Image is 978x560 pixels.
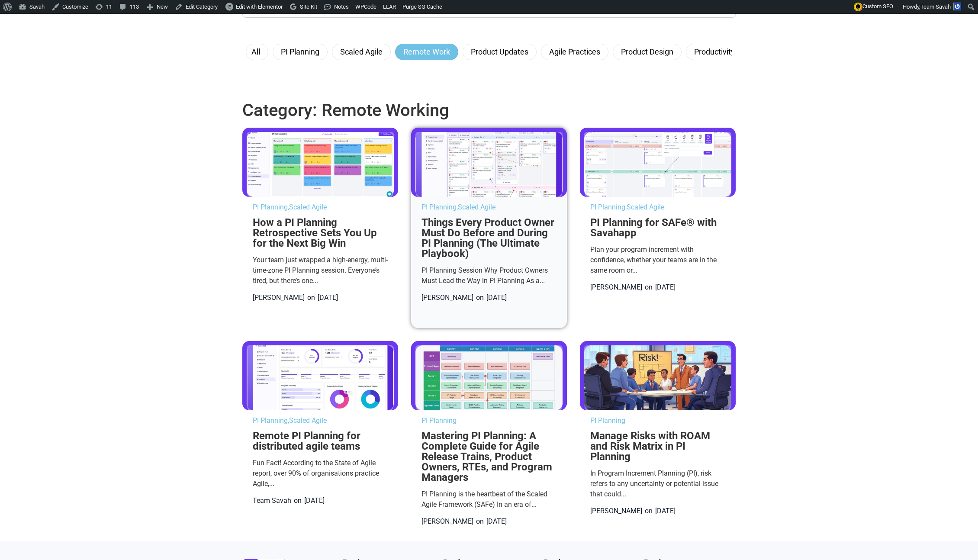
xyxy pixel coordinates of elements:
a: Agile Practices [544,44,605,60]
span: Site Kit [300,3,317,10]
a: [DATE] [486,516,507,527]
time: [DATE] [486,293,507,302]
a: [PERSON_NAME] [421,293,473,303]
a: [PERSON_NAME] [590,506,642,516]
div: Fun Fact! According to the State of Agile report, over 90% of organisations practice Agile,... [253,458,388,489]
span: on [645,282,653,293]
a: Things Every Product Owner Must Do Before and During PI Planning (The Ultimate Playbook) [421,216,554,260]
a: [DATE] [304,496,325,506]
a: [DATE] [655,282,676,293]
div: In Program Increment Planning (PI), risk refers to any uncertainty or potential issue that could... [590,468,725,499]
time: [DATE] [655,507,676,515]
p: , [590,204,725,211]
time: [DATE] [486,517,507,525]
a: How a PI Planning Retrospective Sets You Up for the Next Big Win [253,216,377,249]
a: [PERSON_NAME] [421,516,473,527]
a: PI Planning [590,416,625,425]
nav: Menu [246,44,732,60]
span: on [476,293,484,303]
p: , [421,204,557,211]
p: , [253,417,388,424]
span: on [645,506,653,516]
a: PI Planning for SAFe® with Savahapp [590,216,717,239]
div: PI Planning Session Why Product Owners Must Lead the Way in PI Planning As a... [421,265,557,286]
a: All [246,44,265,60]
a: PI Planning [421,203,457,211]
a: Scaled Agile [627,203,664,211]
a: PI Planning [276,44,325,60]
a: Product Design [616,44,679,60]
iframe: Chat Widget [935,518,978,560]
a: Productivity [689,44,740,60]
a: PI Planning [421,416,457,425]
a: Scaled Agile [289,416,327,425]
a: Scaled Agile [335,44,388,60]
time: [DATE] [304,496,325,505]
span: on [294,496,302,506]
time: [DATE] [655,283,676,291]
span: on [307,293,315,303]
a: [DATE] [655,506,676,516]
img: Risk Mamangment in PI Planning [584,345,731,410]
a: Product Updates [466,44,534,60]
a: PI Planning [253,416,288,425]
div: PI Planning is the heartbeat of the Scaled Agile Framework (SAFe) In an era of... [421,489,557,510]
a: Scaled Agile [458,203,495,211]
div: Plan your program increment with confidence, whether your teams are in the same room or... [590,245,725,276]
a: Scaled Agile [289,203,327,211]
time: [DATE] [318,293,338,302]
span: Edit with Elementor [236,3,283,10]
a: Mastering PI Planning: A Complete Guide for Agile Release Trains, Product Owners, RTEs, and Progr... [421,430,552,483]
a: [PERSON_NAME] [590,282,642,293]
a: PI Planning [253,203,288,211]
a: [DATE] [318,293,338,303]
a: [PERSON_NAME] [253,293,305,303]
span: on [476,516,484,527]
a: Team Savah [253,496,291,506]
a: Manage Risks with ROAM and Risk Matrix in PI Planning [590,430,710,463]
h1: Category: Remote Working [242,102,736,119]
span: Team Savah [920,3,951,10]
a: Remote Work [398,44,455,60]
div: Your team just wrapped a high-energy, multi-time-zone PI Planning session. Everyone’s tired, but ... [253,255,388,286]
a: Remote PI Planning for distributed agile teams [253,430,360,452]
a: [DATE] [486,293,507,303]
p: , [253,204,388,211]
a: PI Planning [590,203,625,211]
